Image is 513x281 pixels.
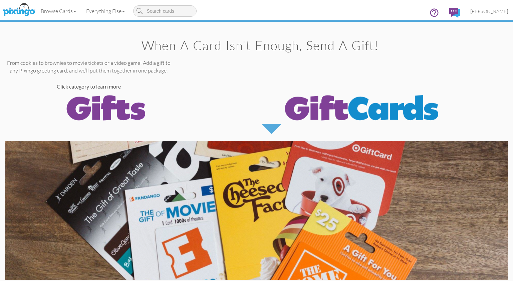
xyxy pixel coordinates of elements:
img: gifts-toggle.png [5,91,206,124]
p: From cookies to brownies to movie tickets or a video game! Add a gift to any Pixingo greeting car... [5,59,172,75]
strong: Click category to learn more [57,83,121,90]
a: Browse Cards [36,3,81,19]
img: gift-cards-banner.png [5,141,508,280]
span: [PERSON_NAME] [470,8,508,14]
img: pixingo logo [1,2,37,18]
img: gift-cards-toggle2.png [262,91,462,124]
input: Search cards [133,5,197,17]
a: [PERSON_NAME] [465,3,513,20]
a: Everything Else [81,3,130,19]
h1: When a Card isn't enough, send a gift! [12,38,508,52]
img: comments.svg [449,8,460,18]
